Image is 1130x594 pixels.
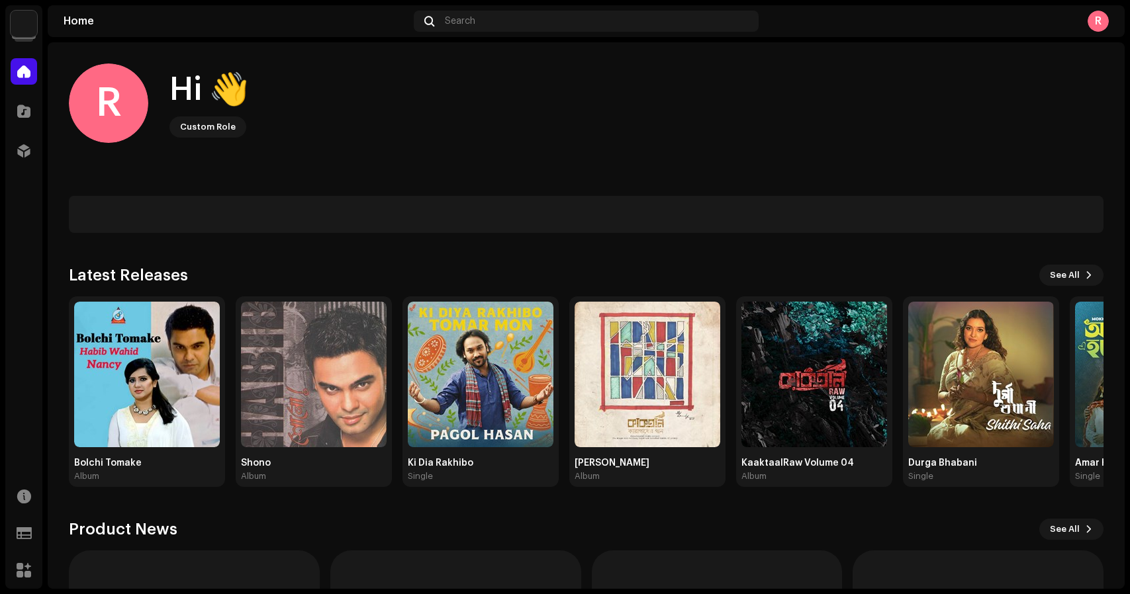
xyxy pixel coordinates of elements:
img: 71b606cd-cf1a-4591-9c5c-2aa0cd6267be [11,11,37,37]
div: Shono [241,458,387,468]
img: 11fe86ab-c878-4758-ac5c-2978a9fd56ee [575,302,720,447]
h3: Latest Releases [69,265,188,286]
div: Album [74,471,99,482]
button: See All [1039,265,1104,286]
div: R [1088,11,1109,32]
div: [PERSON_NAME] [575,458,720,468]
img: fa5ba436-57b0-4c39-962a-2b4e3da8330d [408,302,553,447]
img: f9f0bcbf-b632-4373-960d-354b3472546b [241,302,387,447]
div: R [69,64,148,143]
span: Search [445,16,475,26]
div: Single [408,471,433,482]
div: Hi 👋 [169,69,249,111]
img: 6dbee0f7-9ac5-45a1-8b4a-900bb362ad50 [74,302,220,447]
span: See All [1050,262,1080,288]
div: Bolchi Tomake [74,458,220,468]
img: eb48e3f9-b574-4d4c-aecd-4f945c2bcb7f [908,302,1054,447]
div: Single [908,471,933,482]
div: Single [1075,471,1100,482]
div: Album [741,471,767,482]
div: Durga Bhabani [908,458,1054,468]
h3: Product News [69,519,177,540]
div: Home [64,16,408,26]
div: Album [241,471,266,482]
div: Album [575,471,600,482]
button: See All [1039,519,1104,540]
div: Ki Dia Rakhibo [408,458,553,468]
img: 241f25ab-92d7-4c39-8699-cd8af7cb11b5 [741,302,887,447]
div: KaaktaalRaw Volume 04 [741,458,887,468]
span: See All [1050,516,1080,542]
div: Custom Role [180,119,236,135]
